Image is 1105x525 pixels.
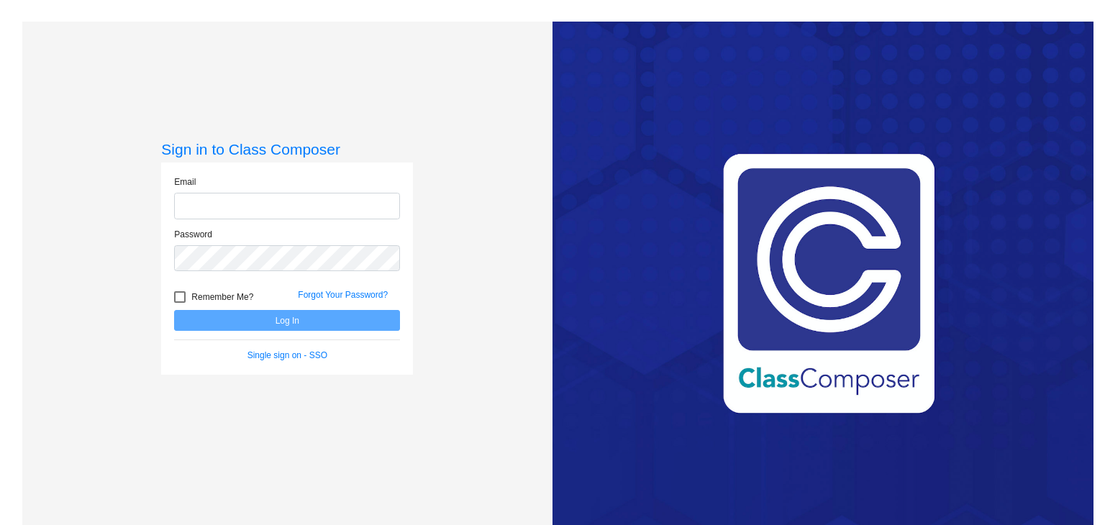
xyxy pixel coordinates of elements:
label: Email [174,175,196,188]
a: Forgot Your Password? [298,290,388,300]
span: Remember Me? [191,288,253,306]
button: Log In [174,310,400,331]
label: Password [174,228,212,241]
a: Single sign on - SSO [247,350,327,360]
h3: Sign in to Class Composer [161,140,413,158]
